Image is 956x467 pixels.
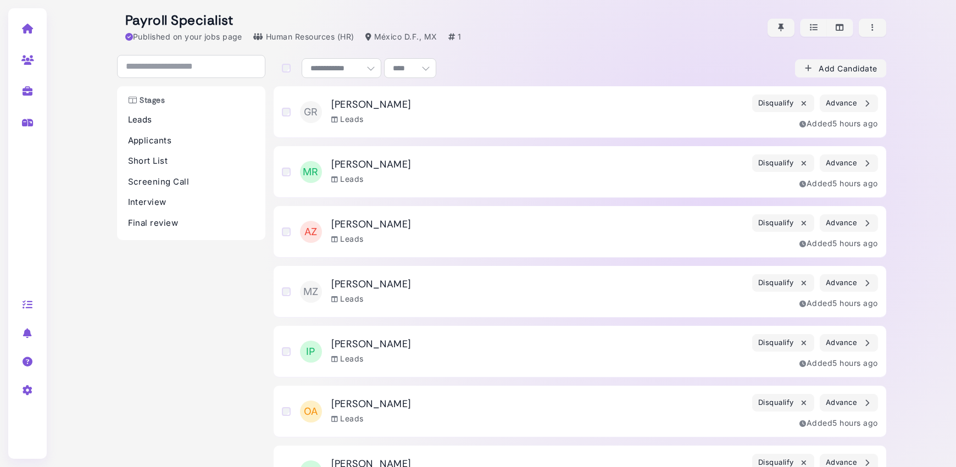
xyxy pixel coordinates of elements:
[300,401,322,422] span: OA
[300,161,322,183] span: MR
[820,94,878,112] button: Advance
[331,413,364,424] div: Leads
[799,118,877,129] div: Added
[300,341,322,363] span: IP
[820,394,878,412] button: Advance
[128,135,254,147] p: Applicants
[128,196,254,209] p: Interview
[331,279,412,291] h3: [PERSON_NAME]
[799,237,877,249] div: Added
[758,158,808,169] div: Disqualify
[826,158,872,169] div: Advance
[752,394,814,412] button: Disqualify
[826,397,872,409] div: Advance
[799,357,877,369] div: Added
[253,31,354,42] div: Human Resources (HR)
[128,217,254,230] p: Final review
[832,179,877,188] time: Aug 21, 2025
[832,238,877,248] time: Aug 21, 2025
[826,277,872,289] div: Advance
[799,297,877,309] div: Added
[125,31,242,42] div: Published on your jobs page
[832,358,877,368] time: Aug 21, 2025
[826,98,872,109] div: Advance
[820,274,878,292] button: Advance
[128,155,254,168] p: Short List
[125,13,462,29] h2: Payroll Specialist
[448,31,461,42] div: 1
[331,338,412,351] h3: [PERSON_NAME]
[832,119,877,128] time: Aug 21, 2025
[752,334,814,352] button: Disqualify
[832,298,877,308] time: Aug 21, 2025
[128,176,254,188] p: Screening Call
[799,177,877,189] div: Added
[804,63,877,74] div: Add Candidate
[752,154,814,172] button: Disqualify
[331,113,364,125] div: Leads
[331,233,364,244] div: Leads
[331,159,412,171] h3: [PERSON_NAME]
[758,218,808,229] div: Disqualify
[826,337,872,349] div: Advance
[300,101,322,123] span: GR
[752,94,814,112] button: Disqualify
[826,218,872,229] div: Advance
[758,277,808,289] div: Disqualify
[365,31,437,42] div: México D.F., MX
[331,398,412,410] h3: [PERSON_NAME]
[832,418,877,427] time: Aug 21, 2025
[331,173,364,185] div: Leads
[300,281,322,303] span: MZ
[128,114,254,126] p: Leads
[331,353,364,364] div: Leads
[758,397,808,409] div: Disqualify
[820,154,878,172] button: Advance
[752,274,814,292] button: Disqualify
[820,214,878,232] button: Advance
[331,219,412,231] h3: [PERSON_NAME]
[758,98,808,109] div: Disqualify
[799,417,877,429] div: Added
[752,214,814,232] button: Disqualify
[795,59,886,77] button: Add Candidate
[331,99,412,111] h3: [PERSON_NAME]
[300,221,322,243] span: Az
[123,96,171,105] h3: Stages
[331,293,364,304] div: Leads
[758,337,808,349] div: Disqualify
[820,334,878,352] button: Advance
